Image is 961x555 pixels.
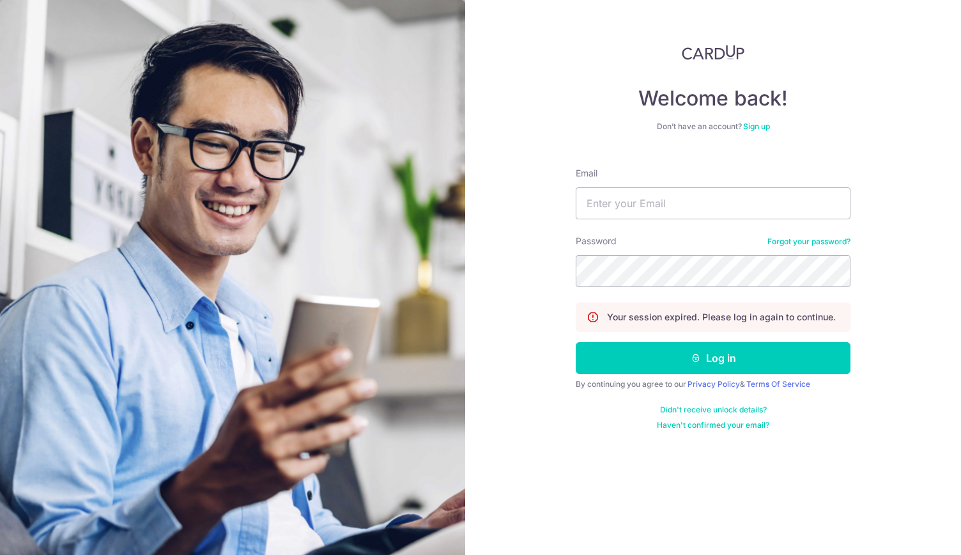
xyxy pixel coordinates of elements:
a: Didn't receive unlock details? [660,405,767,415]
a: Privacy Policy [688,379,740,389]
p: Your session expired. Please log in again to continue. [607,311,836,324]
h4: Welcome back! [576,86,850,111]
a: Forgot your password? [767,237,850,247]
div: Don’t have an account? [576,121,850,132]
img: CardUp Logo [682,45,744,60]
label: Password [576,235,617,247]
a: Haven't confirmed your email? [657,420,769,430]
input: Enter your Email [576,187,850,219]
button: Log in [576,342,850,374]
a: Sign up [743,121,770,131]
div: By continuing you agree to our & [576,379,850,389]
a: Terms Of Service [746,379,810,389]
label: Email [576,167,597,180]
